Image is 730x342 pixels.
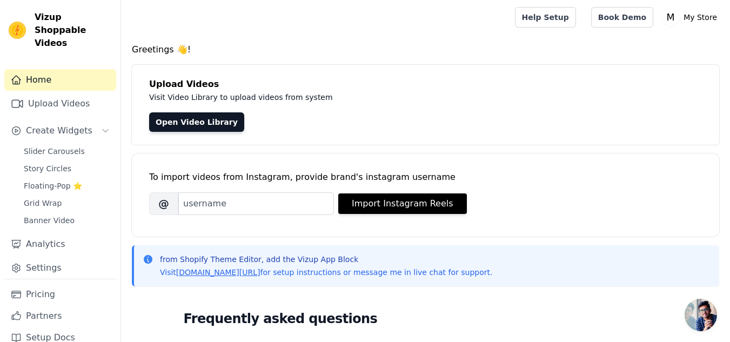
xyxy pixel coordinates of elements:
[338,193,467,214] button: Import Instagram Reels
[662,8,721,27] button: M My Store
[515,7,576,28] a: Help Setup
[9,22,26,39] img: Vizup
[4,257,116,279] a: Settings
[24,215,75,226] span: Banner Video
[149,112,244,132] a: Open Video Library
[149,171,702,184] div: To import videos from Instagram, provide brand's instagram username
[679,8,721,27] p: My Store
[24,198,62,209] span: Grid Wrap
[176,268,260,277] a: [DOMAIN_NAME][URL]
[17,196,116,211] a: Grid Wrap
[667,12,675,23] text: M
[24,146,85,157] span: Slider Carousels
[4,233,116,255] a: Analytics
[160,267,492,278] p: Visit for setup instructions or message me in live chat for support.
[35,11,112,50] span: Vizup Shoppable Videos
[24,163,71,174] span: Story Circles
[4,93,116,115] a: Upload Videos
[149,91,633,104] p: Visit Video Library to upload videos from system
[17,178,116,193] a: Floating-Pop ⭐
[17,213,116,228] a: Banner Video
[149,78,702,91] h4: Upload Videos
[4,305,116,327] a: Partners
[26,124,92,137] span: Create Widgets
[149,192,178,215] span: @
[17,161,116,176] a: Story Circles
[17,144,116,159] a: Slider Carousels
[160,254,492,265] p: from Shopify Theme Editor, add the Vizup App Block
[4,284,116,305] a: Pricing
[4,69,116,91] a: Home
[24,180,82,191] span: Floating-Pop ⭐
[178,192,334,215] input: username
[132,43,719,56] h4: Greetings 👋!
[4,120,116,142] button: Create Widgets
[685,299,717,331] a: Open chat
[184,308,668,330] h2: Frequently asked questions
[591,7,653,28] a: Book Demo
